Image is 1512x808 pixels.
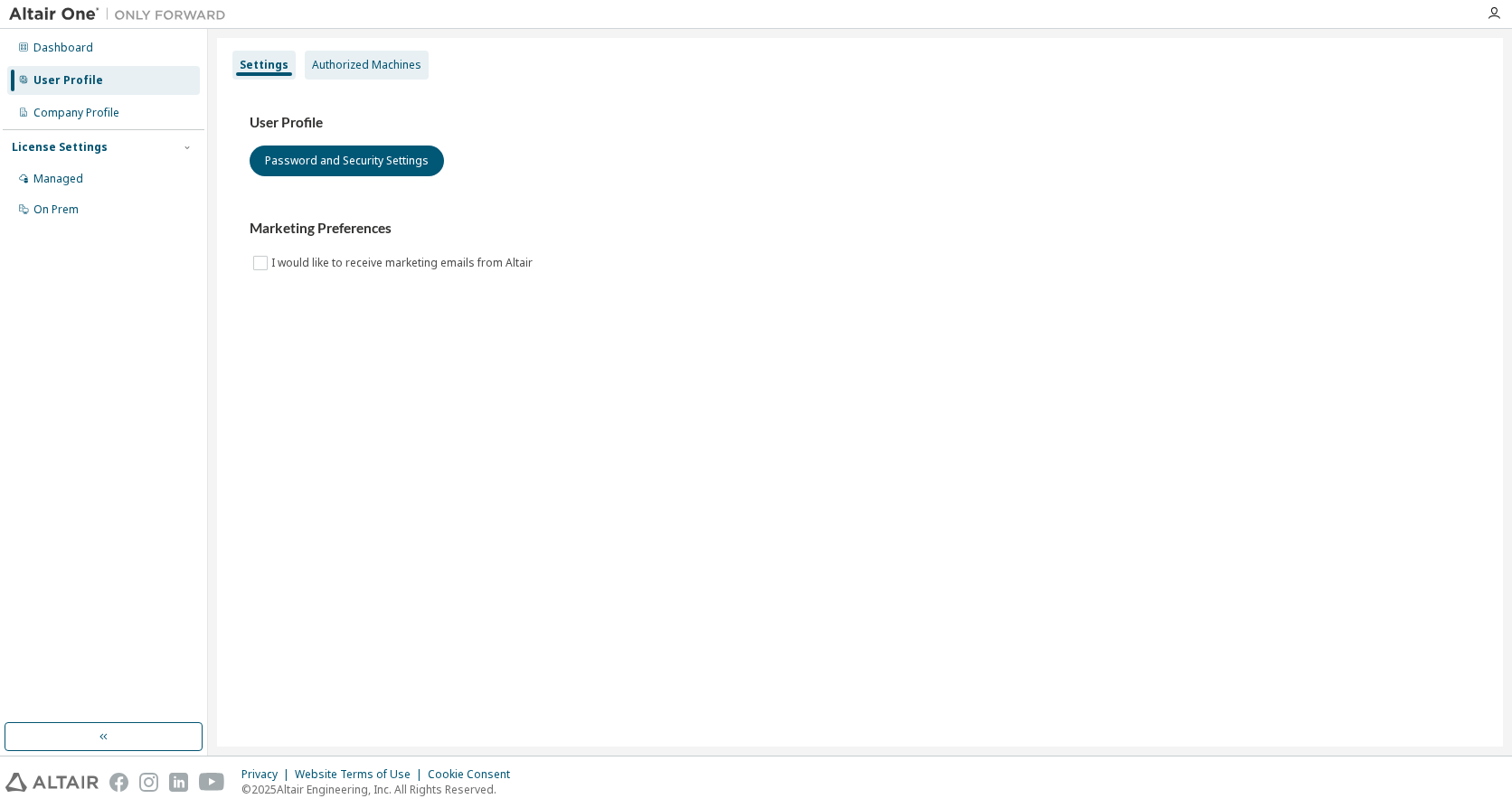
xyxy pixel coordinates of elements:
p: © 2025 Altair Engineering, Inc. All Rights Reserved. [241,782,521,797]
img: Altair One [9,5,235,23]
label: I would like to receive marketing emails from Altair [271,252,536,274]
img: instagram.svg [139,773,158,792]
div: License Settings [12,140,108,155]
div: Dashboard [33,41,93,55]
h3: Marketing Preferences [250,220,1470,238]
h3: User Profile [250,114,1470,132]
div: User Profile [33,73,103,88]
div: Managed [33,172,83,186]
button: Password and Security Settings [250,146,444,176]
div: Company Profile [33,106,119,120]
img: linkedin.svg [169,773,188,792]
div: On Prem [33,202,79,217]
div: Website Terms of Use [295,767,428,782]
div: Cookie Consent [428,767,521,782]
img: facebook.svg [109,773,128,792]
img: altair_logo.svg [5,773,99,792]
img: youtube.svg [199,773,225,792]
div: Privacy [241,767,295,782]
div: Authorized Machines [312,58,421,72]
div: Settings [240,58,288,72]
